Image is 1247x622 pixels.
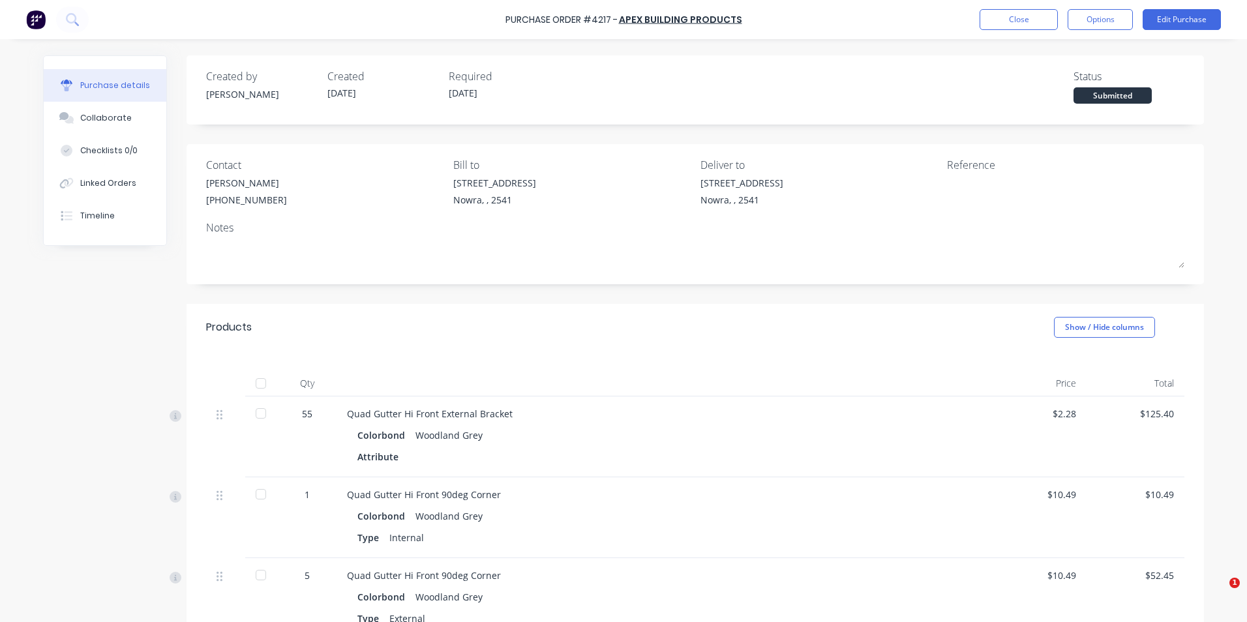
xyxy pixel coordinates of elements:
div: Checklists 0/0 [80,145,138,156]
button: Close [980,9,1058,30]
div: Notes [206,220,1184,235]
div: 5 [288,569,326,582]
div: $10.49 [999,569,1076,582]
div: Colorbond [357,587,410,606]
div: Colorbond [357,426,410,445]
div: Purchase Order #4217 - [505,13,618,27]
button: Linked Orders [44,167,166,200]
div: $52.45 [1097,569,1174,582]
div: Price [989,370,1087,396]
div: Attribute [357,447,409,466]
div: [STREET_ADDRESS] [700,176,783,190]
button: Timeline [44,200,166,232]
div: Bill to [453,157,691,173]
div: 1 [288,488,326,501]
div: Reference [947,157,1184,173]
div: 55 [288,407,326,421]
div: Status [1074,68,1184,84]
div: Nowra, , 2541 [700,193,783,207]
div: [PERSON_NAME] [206,176,287,190]
div: Quad Gutter Hi Front 90deg Corner [347,569,978,582]
div: Woodland Grey [415,426,483,445]
div: Colorbond [357,507,410,526]
div: Quad Gutter Hi Front 90deg Corner [347,488,978,501]
div: Purchase details [80,80,150,91]
div: Woodland Grey [415,587,483,606]
div: Nowra, , 2541 [453,193,536,207]
button: Options [1068,9,1133,30]
div: [PHONE_NUMBER] [206,193,287,207]
div: Woodland Grey [415,507,483,526]
div: $2.28 [999,407,1076,421]
div: $10.49 [1097,488,1174,501]
div: $125.40 [1097,407,1174,421]
div: Deliver to [700,157,938,173]
button: Edit Purchase [1143,9,1221,30]
button: Collaborate [44,102,166,134]
div: [PERSON_NAME] [206,87,317,101]
div: Timeline [80,210,115,222]
div: Internal [389,528,424,547]
a: Apex Building Products [619,13,742,26]
div: Linked Orders [80,177,136,189]
div: Created [327,68,438,84]
iframe: Intercom live chat [1203,578,1234,609]
button: Show / Hide columns [1054,317,1155,338]
div: Submitted [1074,87,1152,104]
div: Required [449,68,560,84]
div: Products [206,319,252,335]
button: Checklists 0/0 [44,134,166,167]
div: Qty [278,370,337,396]
div: Collaborate [80,112,132,124]
div: Contact [206,157,443,173]
img: Factory [26,10,46,29]
div: Type [357,528,389,547]
div: Total [1087,370,1184,396]
div: $10.49 [999,488,1076,501]
div: [STREET_ADDRESS] [453,176,536,190]
div: Quad Gutter Hi Front External Bracket [347,407,978,421]
div: Created by [206,68,317,84]
button: Purchase details [44,69,166,102]
span: 1 [1229,578,1240,588]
